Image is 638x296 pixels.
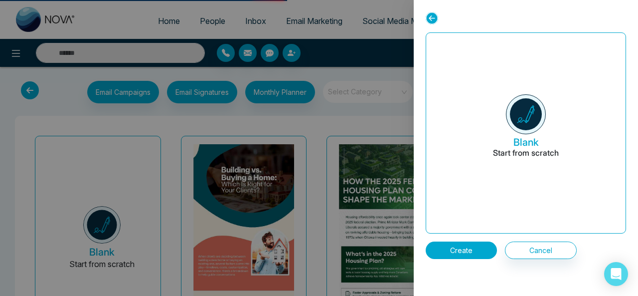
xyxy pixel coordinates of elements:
[506,94,546,134] img: novacrm
[426,242,497,259] button: Create
[493,148,559,170] p: Start from scratch
[604,262,628,286] div: Open Intercom Messenger
[505,242,577,259] button: Cancel
[493,134,559,148] h5: Blank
